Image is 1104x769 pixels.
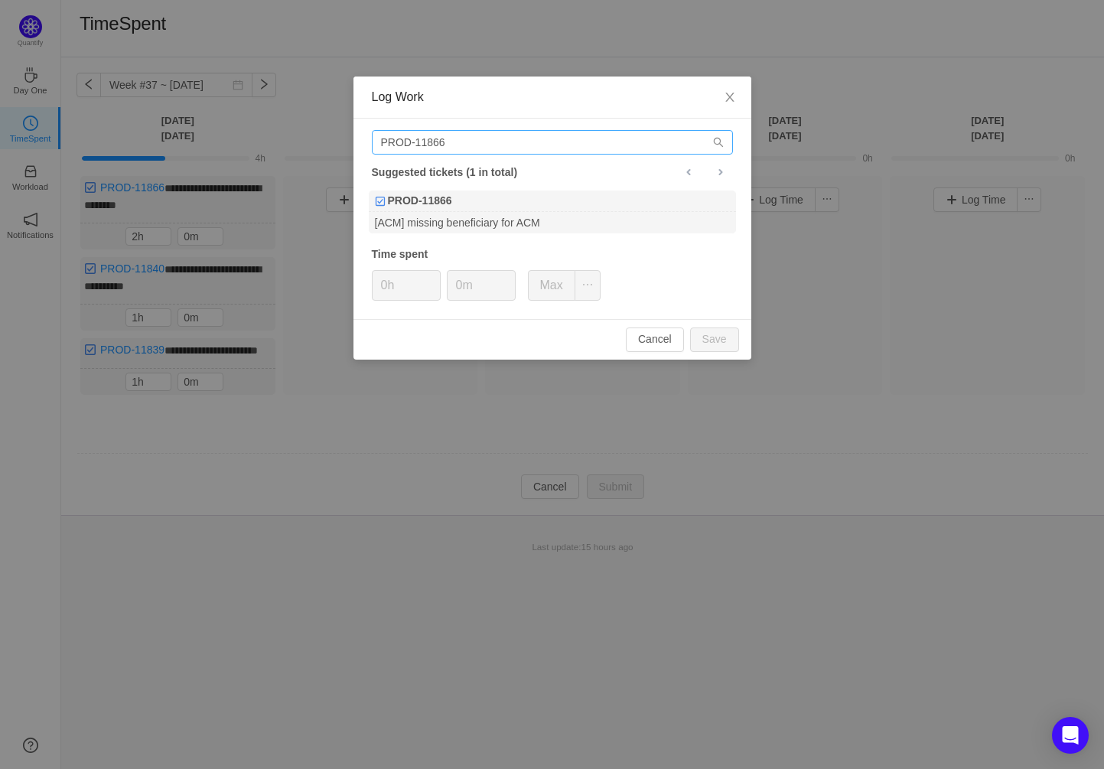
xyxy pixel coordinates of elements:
i: icon: close [724,91,736,103]
div: Open Intercom Messenger [1052,717,1089,754]
button: Save [690,327,739,352]
input: Search [372,130,733,155]
button: Max [528,270,575,301]
button: icon: ellipsis [575,270,601,301]
i: icon: search [713,137,724,148]
img: 10318 [375,196,386,207]
b: PROD-11866 [388,193,452,209]
div: Log Work [372,89,733,106]
button: Close [708,77,751,119]
div: Suggested tickets (1 in total) [372,162,733,182]
div: Time spent [372,246,733,262]
button: Cancel [626,327,684,352]
div: [ACM] missing beneficiary for ACM [369,212,736,233]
